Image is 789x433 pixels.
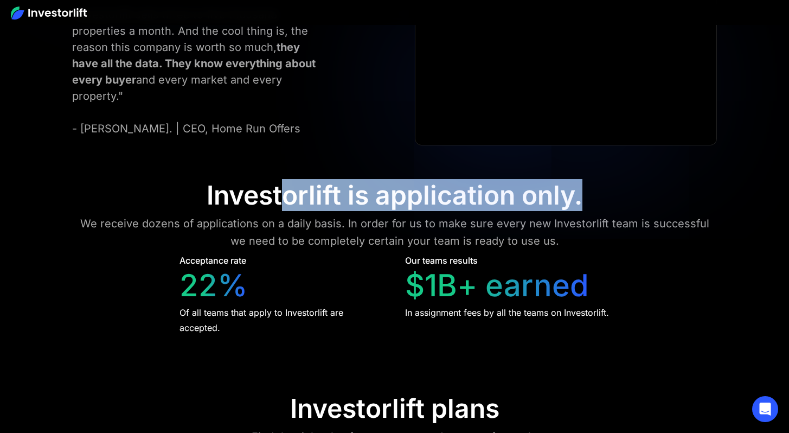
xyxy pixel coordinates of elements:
[290,393,499,424] div: Investorlift plans
[179,268,248,304] div: 22%
[72,41,316,86] strong: they have all the data. They know everything about every buyer
[179,305,385,335] div: Of all teams that apply to Investorlift are accepted.
[207,180,582,211] div: Investorlift is application only.
[752,396,778,422] div: Open Intercom Messenger
[405,254,478,267] div: Our teams results
[405,268,589,304] div: $1B+ earned
[405,305,609,320] div: In assignment fees by all the teams on Investorlift.
[72,7,327,137] div: "Investorlift sells three to five thousand properties a month. And the cool thing is, the reason ...
[79,215,710,250] div: We receive dozens of applications on a daily basis. In order for us to make sure every new Invest...
[179,254,246,267] div: Acceptance rate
